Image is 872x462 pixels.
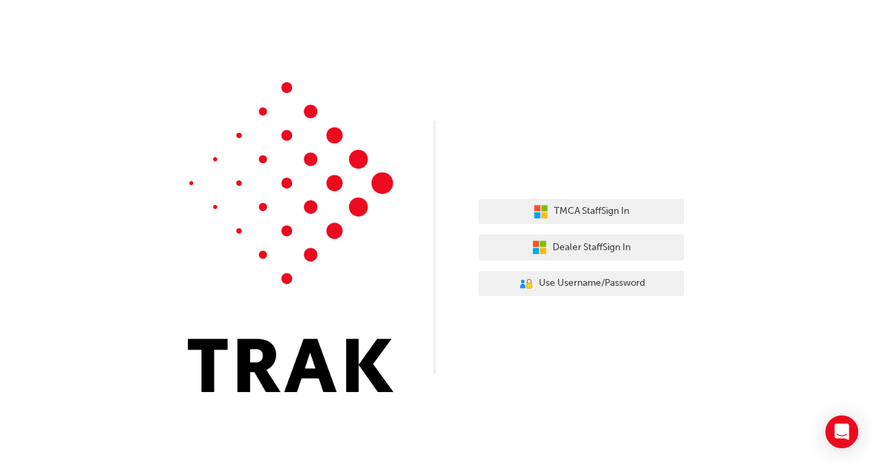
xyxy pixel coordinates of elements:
span: Dealer Staff Sign In [553,240,631,256]
button: TMCA StaffSign In [479,199,684,225]
div: Open Intercom Messenger [825,415,858,448]
button: Dealer StaffSign In [479,234,684,260]
span: Use Username/Password [539,276,645,291]
span: TMCA Staff Sign In [554,204,629,219]
button: Use Username/Password [479,271,684,297]
img: Trak [188,82,393,392]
